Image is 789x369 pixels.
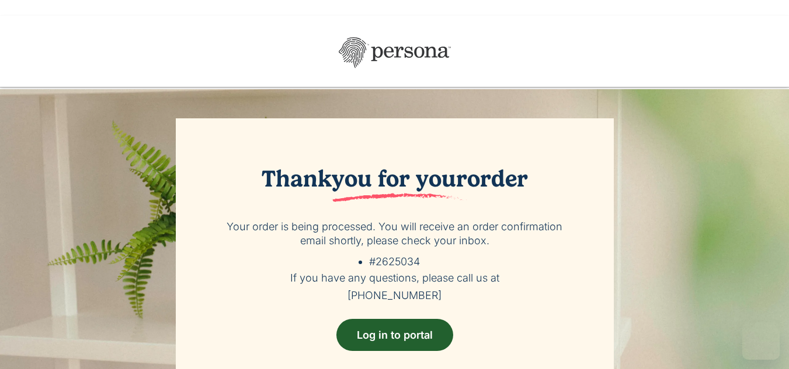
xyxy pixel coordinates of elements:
[332,165,467,202] span: you for your
[217,220,573,248] p: Your order is being processed. You will receive an order confirmation email shortly, please check...
[217,165,573,202] h2: Thank order
[322,37,468,68] img: Persona nutrition logo
[742,322,780,360] iframe: Button to launch messaging window
[217,269,573,304] h5: If you have any questions, please call us at [PHONE_NUMBER]
[369,255,420,268] span: #2625034
[336,319,453,351] a: Log in to portal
